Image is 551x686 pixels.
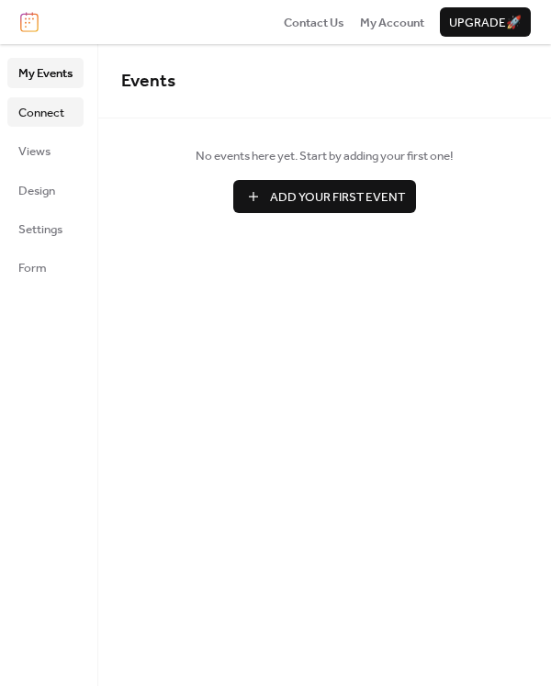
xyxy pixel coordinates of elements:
span: Connect [18,104,64,122]
img: logo [20,12,39,32]
a: Views [7,136,84,165]
button: Upgrade🚀 [440,7,531,37]
span: Events [121,64,175,98]
span: My Account [360,14,424,32]
span: No events here yet. Start by adding your first one! [121,147,528,165]
span: Design [18,182,55,200]
span: Add Your First Event [270,188,405,207]
button: Add Your First Event [233,180,416,213]
span: Contact Us [284,14,344,32]
a: Design [7,175,84,205]
span: Settings [18,220,62,239]
a: My Events [7,58,84,87]
a: My Account [360,13,424,31]
a: Connect [7,97,84,127]
span: Upgrade 🚀 [449,14,522,32]
span: Views [18,142,51,161]
a: Form [7,253,84,282]
a: Add Your First Event [121,180,528,213]
span: My Events [18,64,73,83]
a: Contact Us [284,13,344,31]
span: Form [18,259,47,277]
a: Settings [7,214,84,243]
